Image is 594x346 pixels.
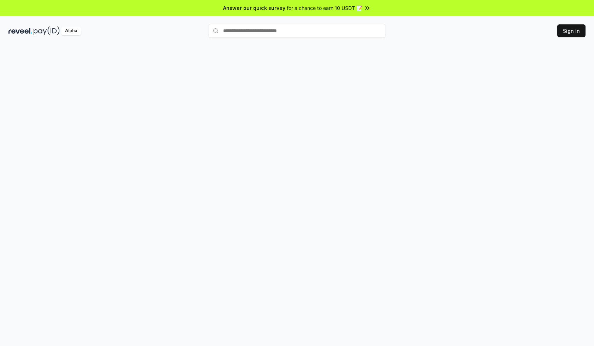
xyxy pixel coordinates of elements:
[34,27,60,35] img: pay_id
[557,24,586,37] button: Sign In
[223,4,285,12] span: Answer our quick survey
[8,27,32,35] img: reveel_dark
[287,4,362,12] span: for a chance to earn 10 USDT 📝
[61,27,81,35] div: Alpha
